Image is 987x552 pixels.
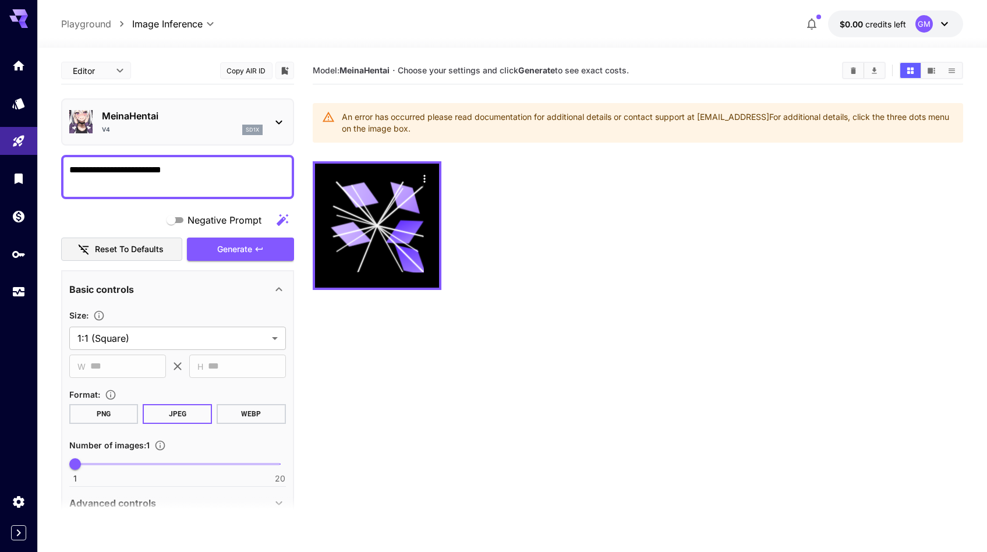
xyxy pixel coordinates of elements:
[132,17,203,31] span: Image Inference
[275,473,285,484] span: 20
[69,390,100,399] span: Format :
[102,125,110,134] p: V4
[69,104,286,140] div: MeinaHentaiV4sd1x
[865,19,906,29] span: credits left
[339,65,390,75] b: MeinaHentai
[61,238,182,261] button: Reset to defaults
[102,109,263,123] p: MeinaHentai
[217,242,252,257] span: Generate
[217,404,286,424] button: WEBP
[246,126,259,134] p: sd1x
[89,310,109,321] button: Adjust the dimensions of the generated image by specifying its width and height in pixels, or sel...
[342,107,954,139] div: An error has occurred please read documentation for additional details or contact support at [EMA...
[942,63,962,78] button: Show images in list view
[69,310,89,320] span: Size :
[864,63,885,78] button: Download All
[840,19,865,29] span: $0.00
[915,15,933,33] div: GM
[11,525,26,540] button: Expand sidebar
[100,389,121,401] button: Choose the file format for the output image.
[12,134,26,148] div: Playground
[12,209,26,224] div: Wallet
[12,494,26,509] div: Settings
[77,360,86,373] span: W
[150,440,171,451] button: Specify how many images to generate in a single request. Each image generation will be charged se...
[12,171,26,186] div: Library
[313,65,390,75] span: Model:
[188,213,261,227] span: Negative Prompt
[280,63,290,77] button: Add to library
[73,473,77,484] span: 1
[899,62,963,79] div: Show images in grid viewShow images in video viewShow images in list view
[73,65,109,77] span: Editor
[69,275,286,303] div: Basic controls
[61,17,132,31] nav: breadcrumb
[518,65,555,75] b: Generate
[143,404,212,424] button: JPEG
[840,18,906,30] div: $0.00
[69,282,134,296] p: Basic controls
[197,360,203,373] span: H
[12,247,26,261] div: API Keys
[842,62,886,79] div: Clear ImagesDownload All
[12,96,26,111] div: Models
[69,489,286,517] div: Advanced controls
[12,285,26,299] div: Usage
[61,17,111,31] a: Playground
[12,58,26,73] div: Home
[77,331,267,345] span: 1:1 (Square)
[220,62,273,79] button: Copy AIR ID
[921,63,942,78] button: Show images in video view
[843,63,864,78] button: Clear Images
[398,65,629,75] span: Choose your settings and click to see exact costs.
[69,404,139,424] button: PNG
[69,440,150,450] span: Number of images : 1
[416,169,433,187] div: Actions
[187,238,294,261] button: Generate
[69,496,156,510] p: Advanced controls
[392,63,395,77] p: ·
[900,63,921,78] button: Show images in grid view
[828,10,963,37] button: $0.00GM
